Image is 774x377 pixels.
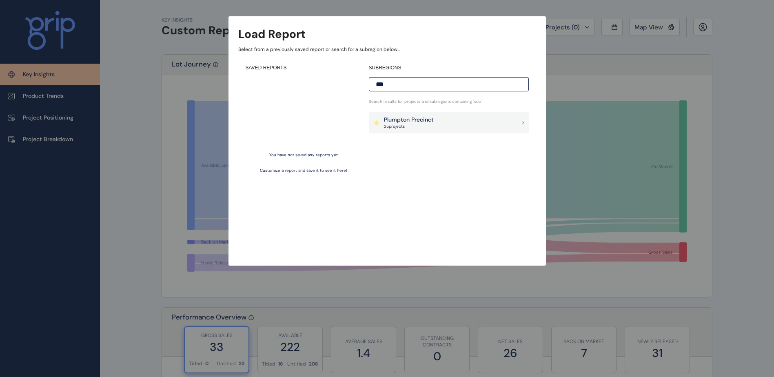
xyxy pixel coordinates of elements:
[369,64,529,71] h4: SUBREGIONS
[238,26,306,42] h3: Load Report
[384,116,434,124] p: Plumpton Precinct
[238,46,536,53] p: Select from a previously saved report or search for a subregion below...
[269,152,338,158] p: You have not saved any reports yet
[260,168,347,173] p: Customize a report and save it to see it here!
[369,99,529,104] p: Search results for projects and subregions containing ' soc '
[246,64,361,71] h4: SAVED REPORTS
[384,124,434,129] p: 35 project s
